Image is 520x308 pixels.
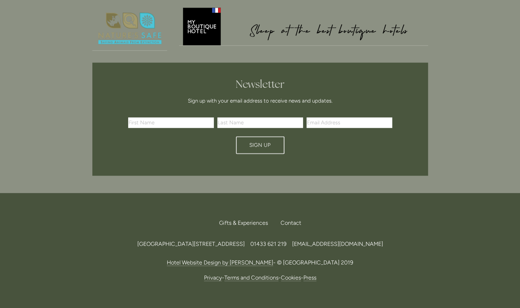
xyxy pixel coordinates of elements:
[179,6,428,45] img: My Boutique Hotel - Logo
[204,274,222,281] a: Privacy
[303,274,316,281] a: Press
[275,215,301,231] div: Contact
[128,117,214,128] input: First Name
[250,241,287,247] span: 01433 621 219
[219,219,268,226] span: Gifts & Experiences
[92,273,428,282] p: - - -
[92,6,167,51] img: Nature's Safe - Logo
[167,259,273,266] a: Hotel Website Design by [PERSON_NAME]
[92,257,428,267] p: - © [GEOGRAPHIC_DATA] 2019
[307,117,392,128] input: Email Address
[179,6,428,46] a: My Boutique Hotel - Logo
[249,142,271,148] span: Sign Up
[217,117,303,128] input: Last Name
[281,274,301,281] a: Cookies
[219,215,274,231] a: Gifts & Experiences
[131,97,390,105] p: Sign up with your email address to receive news and updates.
[131,78,390,91] h2: Newsletter
[224,274,278,281] a: Terms and Conditions
[236,136,284,154] button: Sign Up
[137,241,245,247] span: [GEOGRAPHIC_DATA][STREET_ADDRESS]
[292,241,383,247] a: [EMAIL_ADDRESS][DOMAIN_NAME]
